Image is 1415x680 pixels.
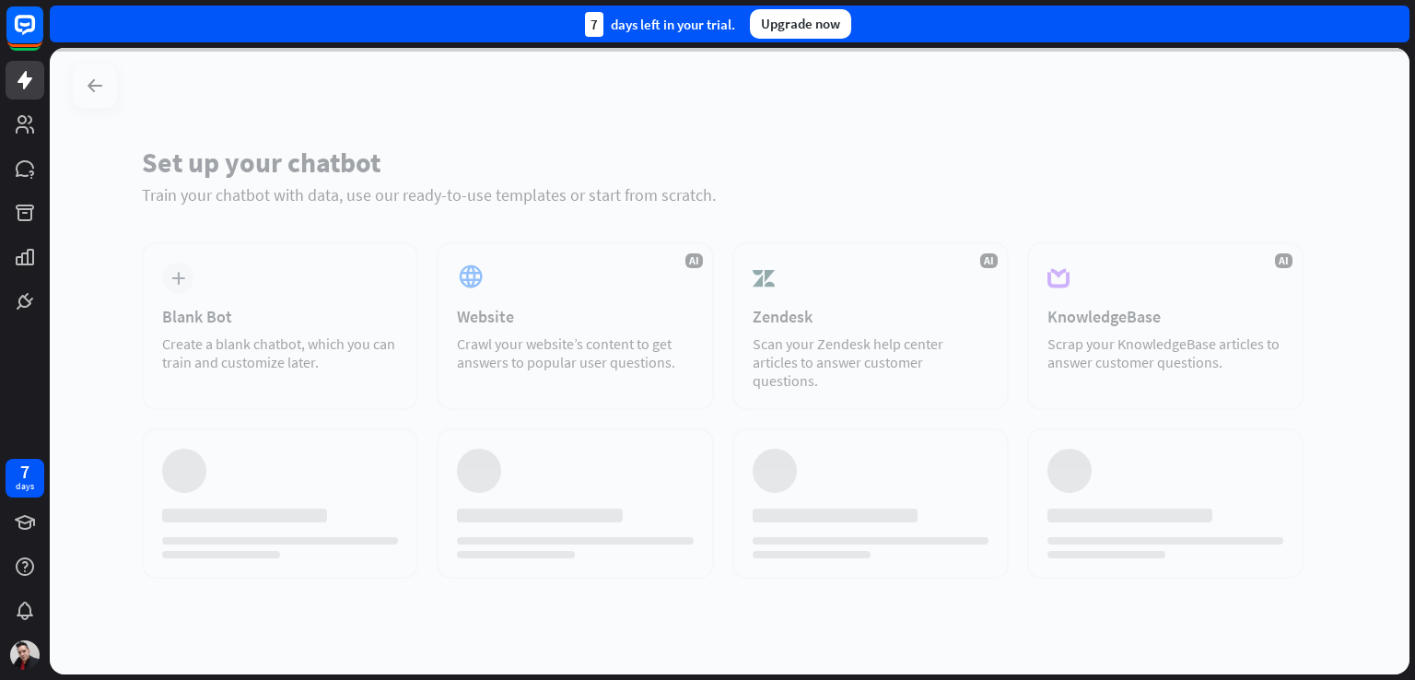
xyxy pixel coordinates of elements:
div: 7 [585,12,603,37]
div: 7 [20,463,29,480]
div: Upgrade now [750,9,851,39]
div: days [16,480,34,493]
a: 7 days [6,459,44,498]
div: days left in your trial. [585,12,735,37]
